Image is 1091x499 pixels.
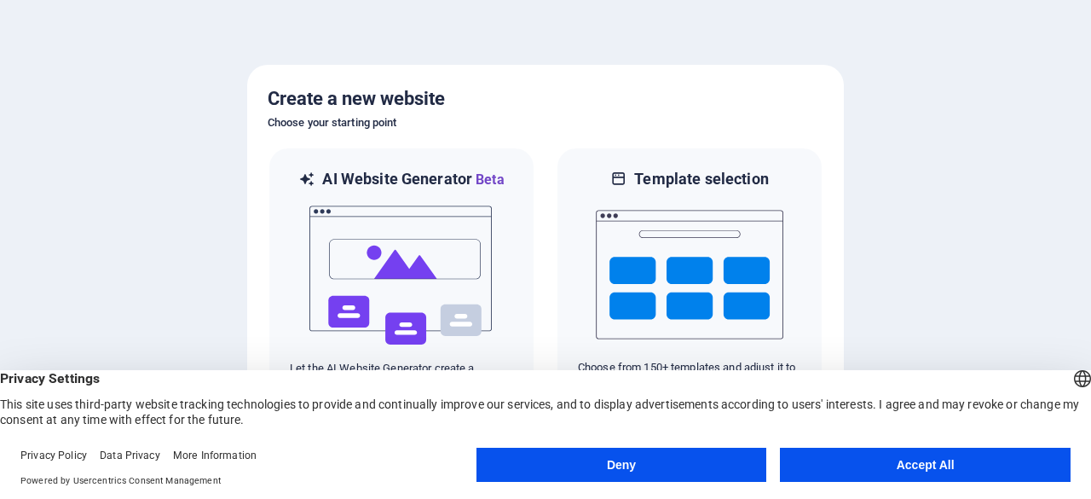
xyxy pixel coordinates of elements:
div: Template selectionChoose from 150+ templates and adjust it to you needs. [556,147,823,414]
span: Beta [472,171,505,188]
h6: Choose your starting point [268,113,823,133]
div: AI Website GeneratorBetaaiLet the AI Website Generator create a website based on your input. [268,147,535,414]
p: Let the AI Website Generator create a website based on your input. [290,361,513,392]
h6: Template selection [634,169,768,189]
h6: AI Website Generator [322,169,504,190]
h5: Create a new website [268,85,823,113]
img: ai [308,190,495,361]
p: Choose from 150+ templates and adjust it to you needs. [578,360,801,391]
